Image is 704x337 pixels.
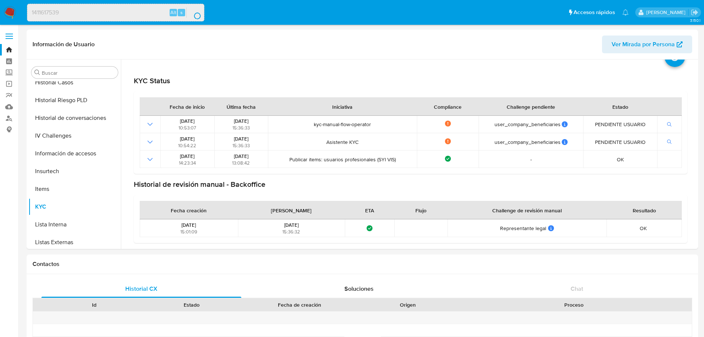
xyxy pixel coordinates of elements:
h1: Información de Usuario [33,41,95,48]
div: Origen [364,301,451,309]
a: Notificaciones [622,9,629,16]
a: Salir [691,9,698,16]
button: Historial Casos [28,74,121,91]
h1: Contactos [33,260,692,268]
div: Proceso [462,301,687,309]
p: Actualizado [DATE] [134,53,176,60]
div: Id [51,301,138,309]
span: Historial CX [125,284,157,293]
span: Alt [170,9,176,16]
button: Historial Riesgo PLD [28,91,121,109]
button: Lista Interna [28,216,121,233]
span: Soluciones [344,284,374,293]
input: Buscar [42,70,115,76]
span: s [180,9,183,16]
button: Información de accesos [28,145,121,162]
button: Insurtech [28,162,121,180]
p: paloma.falcondesoto@mercadolibre.cl [646,9,688,16]
button: Ver Mirada por Persona [602,36,692,53]
button: search-icon [186,7,201,18]
div: Estado [148,301,235,309]
div: Fecha de creación [245,301,354,309]
button: KYC [28,198,121,216]
button: Listas Externas [28,233,121,251]
span: Accesos rápidos [574,9,615,16]
span: Ver Mirada por Persona [612,36,675,53]
button: Items [28,180,121,198]
input: Buscar usuario o caso... [27,8,204,17]
span: Chat [571,284,583,293]
button: Buscar [34,70,40,75]
button: IV Challenges [28,127,121,145]
button: Historial de conversaciones [28,109,121,127]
